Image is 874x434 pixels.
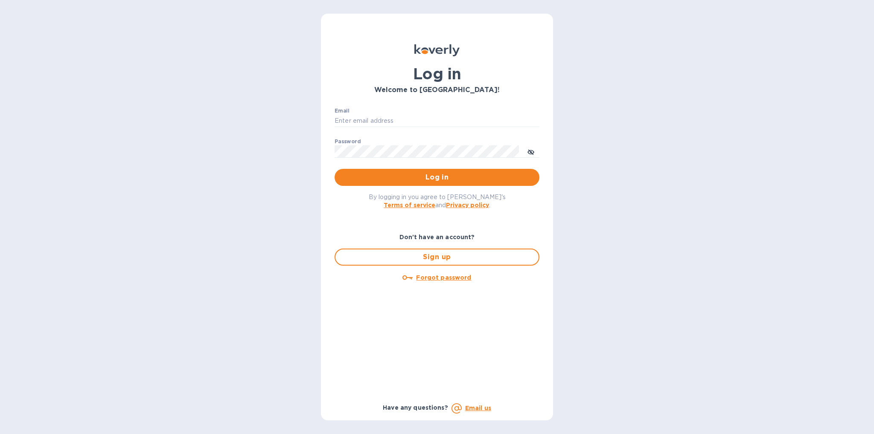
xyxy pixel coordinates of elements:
[342,252,532,262] span: Sign up
[335,115,539,127] input: Enter email address
[414,44,460,56] img: Koverly
[416,274,471,281] u: Forgot password
[335,139,361,144] label: Password
[335,86,539,94] h3: Welcome to [GEOGRAPHIC_DATA]!
[335,249,539,266] button: Sign up
[522,143,539,160] button: toggle password visibility
[384,202,435,208] a: Terms of service
[383,404,448,411] b: Have any questions?
[341,172,533,182] span: Log in
[369,194,506,208] span: By logging in you agree to [PERSON_NAME]'s and .
[335,169,539,186] button: Log in
[335,108,350,113] label: Email
[335,65,539,83] h1: Log in
[446,202,489,208] a: Privacy policy
[465,405,491,411] a: Email us
[399,234,475,240] b: Don't have an account?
